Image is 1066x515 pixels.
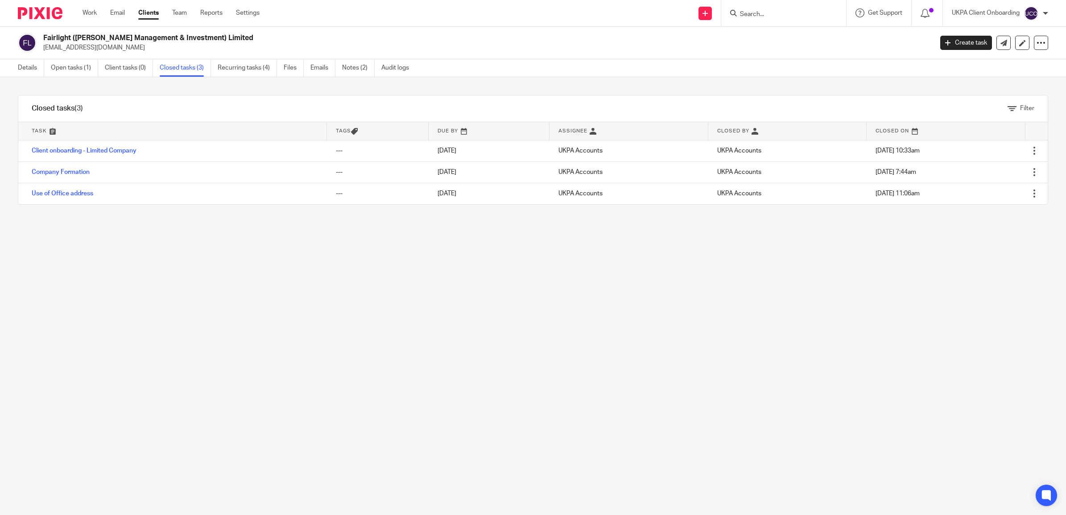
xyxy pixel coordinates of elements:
[1020,105,1034,111] span: Filter
[336,168,420,177] div: ---
[51,59,98,77] a: Open tasks (1)
[218,59,277,77] a: Recurring tasks (4)
[110,8,125,17] a: Email
[429,183,550,204] td: [DATE]
[105,59,153,77] a: Client tasks (0)
[717,148,761,154] span: UKPA Accounts
[200,8,223,17] a: Reports
[310,59,335,77] a: Emails
[32,104,83,113] h1: Closed tasks
[336,189,420,198] div: ---
[739,11,819,19] input: Search
[138,8,159,17] a: Clients
[717,190,761,197] span: UKPA Accounts
[381,59,416,77] a: Audit logs
[336,146,420,155] div: ---
[83,8,97,17] a: Work
[160,59,211,77] a: Closed tasks (3)
[18,33,37,52] img: svg%3E
[327,122,429,140] th: Tags
[18,59,44,77] a: Details
[284,59,304,77] a: Files
[429,161,550,183] td: [DATE]
[868,10,902,16] span: Get Support
[32,190,93,197] a: Use of Office address
[876,148,920,154] span: [DATE] 10:33am
[18,7,62,19] img: Pixie
[342,59,375,77] a: Notes (2)
[43,33,750,43] h2: Fairlight ([PERSON_NAME] Management & Investment) Limited
[74,105,83,112] span: (3)
[876,169,916,175] span: [DATE] 7:44am
[876,190,920,197] span: [DATE] 11:06am
[172,8,187,17] a: Team
[236,8,260,17] a: Settings
[32,169,90,175] a: Company Formation
[550,140,708,161] td: UKPA Accounts
[1024,6,1038,21] img: svg%3E
[717,169,761,175] span: UKPA Accounts
[952,8,1020,17] p: UKPA Client Onboarding
[940,36,992,50] a: Create task
[550,161,708,183] td: UKPA Accounts
[550,183,708,204] td: UKPA Accounts
[43,43,927,52] p: [EMAIL_ADDRESS][DOMAIN_NAME]
[32,148,136,154] a: Client onboarding - Limited Company
[429,140,550,161] td: [DATE]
